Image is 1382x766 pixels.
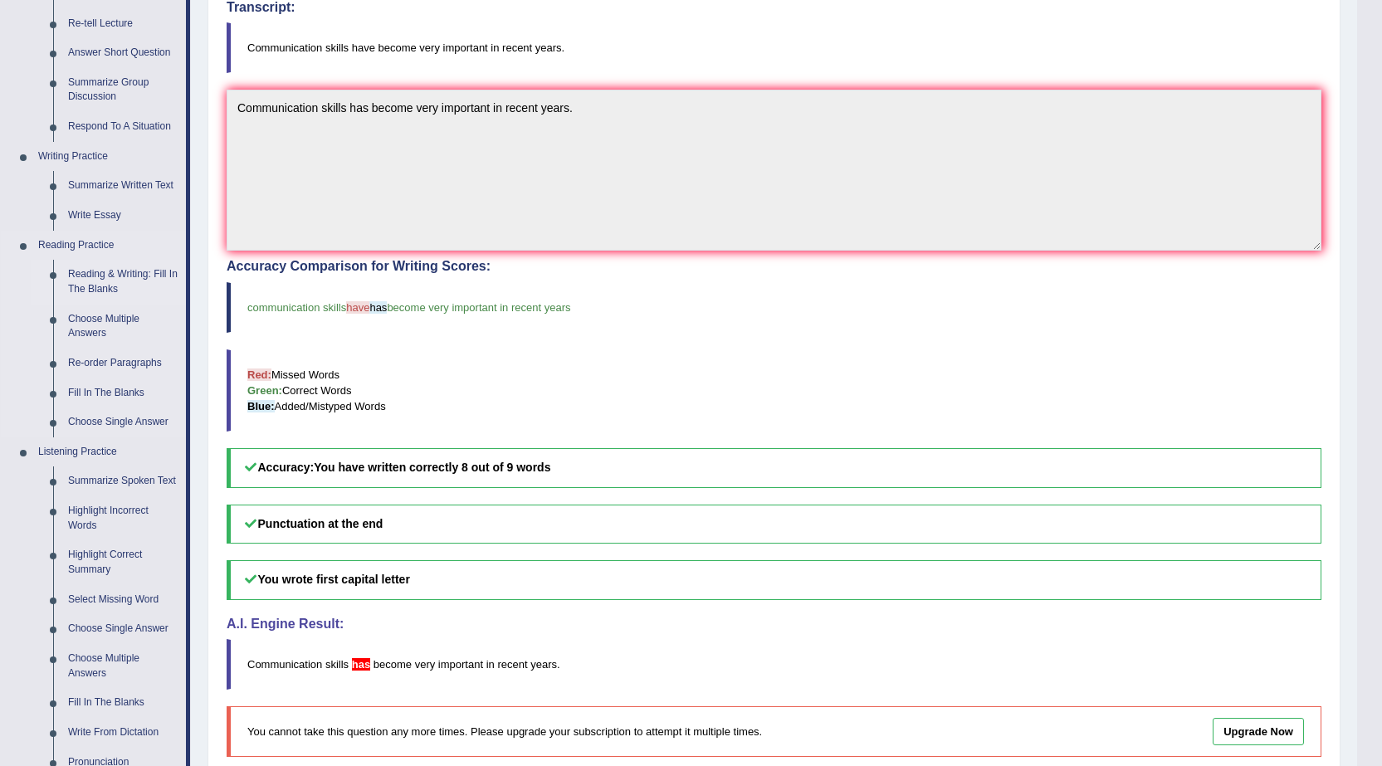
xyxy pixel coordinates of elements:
b: You have written correctly 8 out of 9 words [314,461,550,474]
span: skills [325,658,349,671]
h4: Accuracy Comparison for Writing Scores: [227,259,1321,274]
span: Communication [247,658,322,671]
span: years [530,658,557,671]
span: become very important in recent years [387,301,570,314]
a: Choose Multiple Answers [61,644,186,688]
a: Summarize Written Text [61,171,186,201]
span: important [438,658,483,671]
a: Reading & Writing: Fill In The Blanks [61,260,186,304]
blockquote: Communication skills have become very important in recent years. [227,22,1321,73]
p: You cannot take this question any more times. Please upgrade your subscription to attempt it mult... [247,724,1040,739]
a: Writing Practice [31,142,186,172]
h5: Punctuation at the end [227,505,1321,544]
b: Red: [247,368,271,381]
h5: Accuracy: [227,448,1321,487]
blockquote: Missed Words Correct Words Added/Mistyped Words [227,349,1321,432]
span: become [374,658,412,671]
a: Highlight Incorrect Words [61,496,186,540]
span: It seems that the correct verb form here is “have”. (did you mean: have) [352,658,370,671]
a: Fill In The Blanks [61,688,186,718]
a: Highlight Correct Summary [61,540,186,584]
blockquote: . [227,639,1321,690]
a: Summarize Spoken Text [61,466,186,496]
span: very [415,658,436,671]
a: Choose Single Answer [61,407,186,437]
span: has [369,301,387,314]
a: Respond To A Situation [61,112,186,142]
a: Summarize Group Discussion [61,68,186,112]
a: Reading Practice [31,231,186,261]
a: Choose Multiple Answers [61,305,186,349]
span: communication skills [247,301,346,314]
a: Write Essay [61,201,186,231]
a: Answer Short Question [61,38,186,68]
a: Re-tell Lecture [61,9,186,39]
h4: A.I. Engine Result: [227,617,1321,632]
a: Upgrade Now [1213,718,1304,745]
a: Choose Single Answer [61,614,186,644]
b: Green: [247,384,282,397]
a: Select Missing Word [61,585,186,615]
a: Re-order Paragraphs [61,349,186,378]
span: have [346,301,369,314]
a: Write From Dictation [61,718,186,748]
a: Fill In The Blanks [61,378,186,408]
span: in [486,658,495,671]
h5: You wrote first capital letter [227,560,1321,599]
span: recent [497,658,527,671]
b: Blue: [247,400,275,412]
a: Listening Practice [31,437,186,467]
